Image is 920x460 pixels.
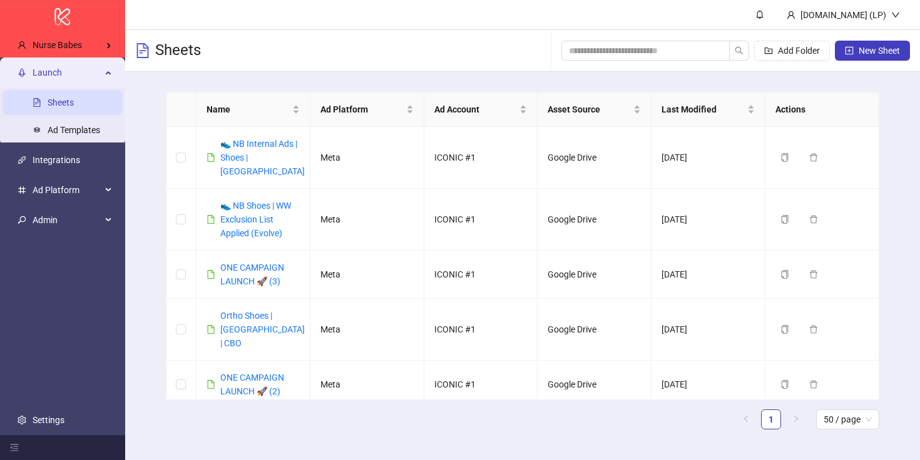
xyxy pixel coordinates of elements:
[780,325,789,334] span: copy
[761,409,781,429] li: 1
[424,189,538,251] td: ICONIC #1
[48,125,100,135] a: Ad Templates
[220,372,284,396] a: ONE CAMPAIGN LAUNCH 🚀 (2)
[18,186,26,194] span: number
[652,92,765,127] th: Last Modified
[220,139,305,176] a: 👟 NB Internal Ads | Shoes | [GEOGRAPHIC_DATA]
[434,102,518,116] span: Ad Account
[207,270,215,279] span: file
[18,68,26,77] span: rocket
[786,409,806,429] li: Next Page
[809,325,818,334] span: delete
[155,41,201,61] h3: Sheets
[310,92,424,127] th: Ad Platform
[859,46,900,56] span: New Sheet
[18,41,26,49] span: user
[207,153,215,162] span: file
[197,92,310,127] th: Name
[809,215,818,224] span: delete
[320,102,404,116] span: Ad Platform
[816,409,879,429] div: Page Size
[765,92,879,127] th: Actions
[845,46,854,55] span: plus-square
[548,102,631,116] span: Asset Source
[18,216,26,224] span: key
[310,361,424,409] td: Meta
[33,60,101,85] span: Launch
[310,127,424,189] td: Meta
[780,380,789,389] span: copy
[662,102,745,116] span: Last Modified
[742,415,750,422] span: left
[33,155,80,165] a: Integrations
[220,311,305,348] a: Ortho Shoes | [GEOGRAPHIC_DATA] | CBO
[736,409,756,429] button: left
[538,127,652,189] td: Google Drive
[809,380,818,389] span: delete
[795,8,891,22] div: [DOMAIN_NAME] (LP)
[207,102,290,116] span: Name
[207,325,215,334] span: file
[780,215,789,224] span: copy
[835,41,910,61] button: New Sheet
[809,270,818,279] span: delete
[48,97,74,107] a: Sheets
[538,189,652,251] td: Google Drive
[538,361,652,409] td: Google Drive
[424,92,538,127] th: Ad Account
[786,409,806,429] button: right
[310,299,424,361] td: Meta
[824,410,872,429] span: 50 / page
[538,92,652,127] th: Asset Source
[310,189,424,251] td: Meta
[652,189,765,251] td: [DATE]
[220,201,291,238] a: 👟 NB Shoes | WW Exclusion List Applied (Evolve)
[207,380,215,389] span: file
[652,251,765,299] td: [DATE]
[652,127,765,189] td: [DATE]
[735,46,744,55] span: search
[780,270,789,279] span: copy
[792,415,800,422] span: right
[754,41,830,61] button: Add Folder
[207,215,215,224] span: file
[652,299,765,361] td: [DATE]
[780,153,789,162] span: copy
[755,10,764,19] span: bell
[10,443,19,452] span: menu-fold
[538,251,652,299] td: Google Drive
[135,43,150,58] span: file-text
[538,299,652,361] td: Google Drive
[778,46,820,56] span: Add Folder
[424,127,538,189] td: ICONIC #1
[764,46,773,55] span: folder-add
[809,153,818,162] span: delete
[33,207,101,232] span: Admin
[652,361,765,409] td: [DATE]
[762,410,780,429] a: 1
[33,415,64,425] a: Settings
[424,361,538,409] td: ICONIC #1
[736,409,756,429] li: Previous Page
[310,251,424,299] td: Meta
[891,11,900,19] span: down
[787,11,795,19] span: user
[424,251,538,299] td: ICONIC #1
[424,299,538,361] td: ICONIC #1
[220,262,284,286] a: ONE CAMPAIGN LAUNCH 🚀 (3)
[33,40,82,50] span: Nurse Babes
[33,177,101,202] span: Ad Platform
